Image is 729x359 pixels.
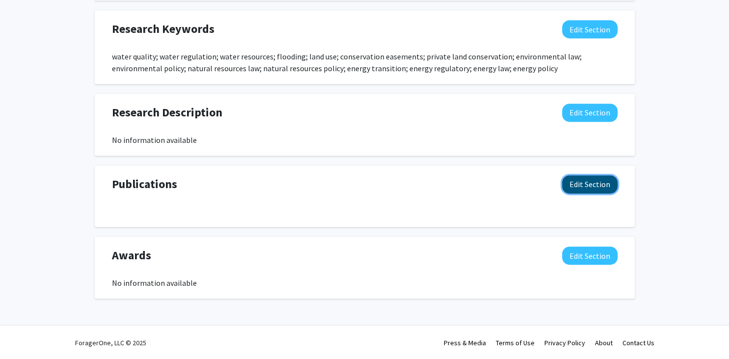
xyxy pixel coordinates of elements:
[544,338,585,347] a: Privacy Policy
[7,315,42,352] iframe: Chat
[562,104,618,122] button: Edit Research Description
[595,338,613,347] a: About
[112,247,151,264] span: Awards
[112,134,618,146] div: No information available
[496,338,535,347] a: Terms of Use
[112,20,215,38] span: Research Keywords
[562,175,618,193] button: Edit Publications
[112,104,222,121] span: Research Description
[622,338,654,347] a: Contact Us
[444,338,486,347] a: Press & Media
[562,20,618,38] button: Edit Research Keywords
[112,51,618,74] div: water quality; water regulation; water resources; flooding; land use; conservation easements; pri...
[562,247,618,265] button: Edit Awards
[112,175,177,193] span: Publications
[112,277,618,289] div: No information available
